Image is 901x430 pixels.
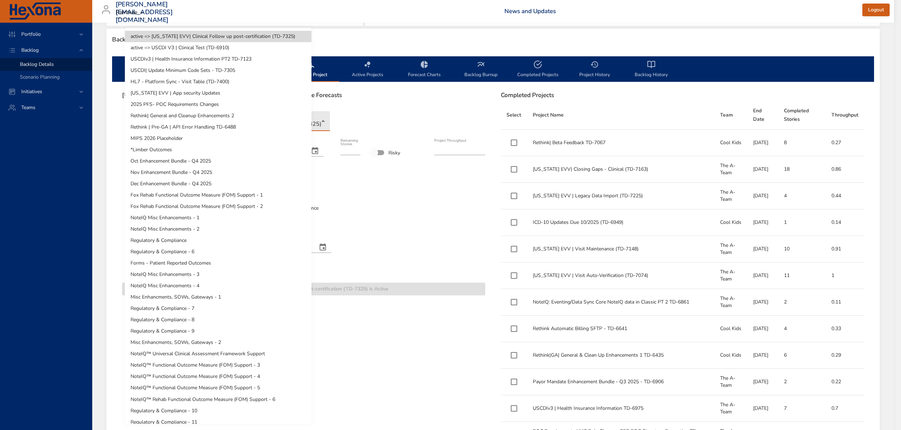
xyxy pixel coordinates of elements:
li: NoteIQ™ Functional Outcome Measure (FOM) Support - 3 [125,360,311,371]
li: Regulatory & Compliance - 9 [125,326,311,337]
li: NoteIQ Misc Enhancements - 1 [125,212,311,224]
li: USCDIv3 | Health Insurance Information PT2 TD-7123 [125,53,311,65]
li: Fox Rehab Functional Outcome Measure (FOM) Support - 1 [125,189,311,201]
li: Rethink| General and Cleanup Enhancements 2 [125,110,311,121]
li: Oct Enhancement Bundle - Q4 2025 [125,155,311,167]
li: Dec Enhancement Bundle - Q4 2025 [125,178,311,189]
li: NoteIQ™ Rehab Functional Outcome Measure (FOM) Support - 6 [125,394,311,405]
li: Misc Enhancments, SOWs, Gateways - 2 [125,337,311,348]
li: Fox Rehab Functional Outcome Measure (FOM) Support - 2 [125,201,311,212]
li: NoteIQ™ Functional Outcome Measure (FOM) Support - 5 [125,382,311,394]
li: [US_STATE] EVV | App security Updates [125,87,311,99]
li: NoteIQ™ Functional Outcome Measure (FOM) Support - 4 [125,371,311,382]
li: Regulatory & Compliance - 10 [125,405,311,417]
li: Regulatory & Compliance - 6 [125,246,311,258]
li: NoteIQ Misc Enhancements - 3 [125,269,311,280]
li: NoteIQ Misc Enhancements - 2 [125,224,311,235]
li: Misc Enhancments, SOWs, Gateways - 1 [125,292,311,303]
li: active => [US_STATE] EVV| Clinical Follow up post-certification (TD-7325) [125,31,311,42]
li: Regulatory & Compliance - 11 [125,417,311,428]
li: NoteIQ Misc Enhancements - 4 [125,280,311,292]
li: 2025 PFS- POC Requirements Changes [125,99,311,110]
li: Regulatory & Compliance - 7 [125,303,311,314]
li: Nov Enhancement Bundle - Q4 2025 [125,167,311,178]
li: Rethink | Pre-GA | API Error Handling TD-6488 [125,121,311,133]
li: *Limber Outcomes [125,144,311,155]
li: Regulatory & Compliance - 8 [125,314,311,326]
li: MIPS 2026 Placeholder [125,133,311,144]
li: active => USCDI V3 | Clinical Test (TD-6910) [125,42,311,53]
li: USCDI| Update Minimum Code Sets - TD-7305 [125,65,311,76]
li: Regulatory & Compliance [125,235,311,246]
li: Forms - Patient Reported Outcomes [125,258,311,269]
li: HL7 - Platform Sync - Visit Table (TD-7400) [125,76,311,87]
li: NoteIQ™ Universal Clinical Assessment Framework Support [125,348,311,360]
